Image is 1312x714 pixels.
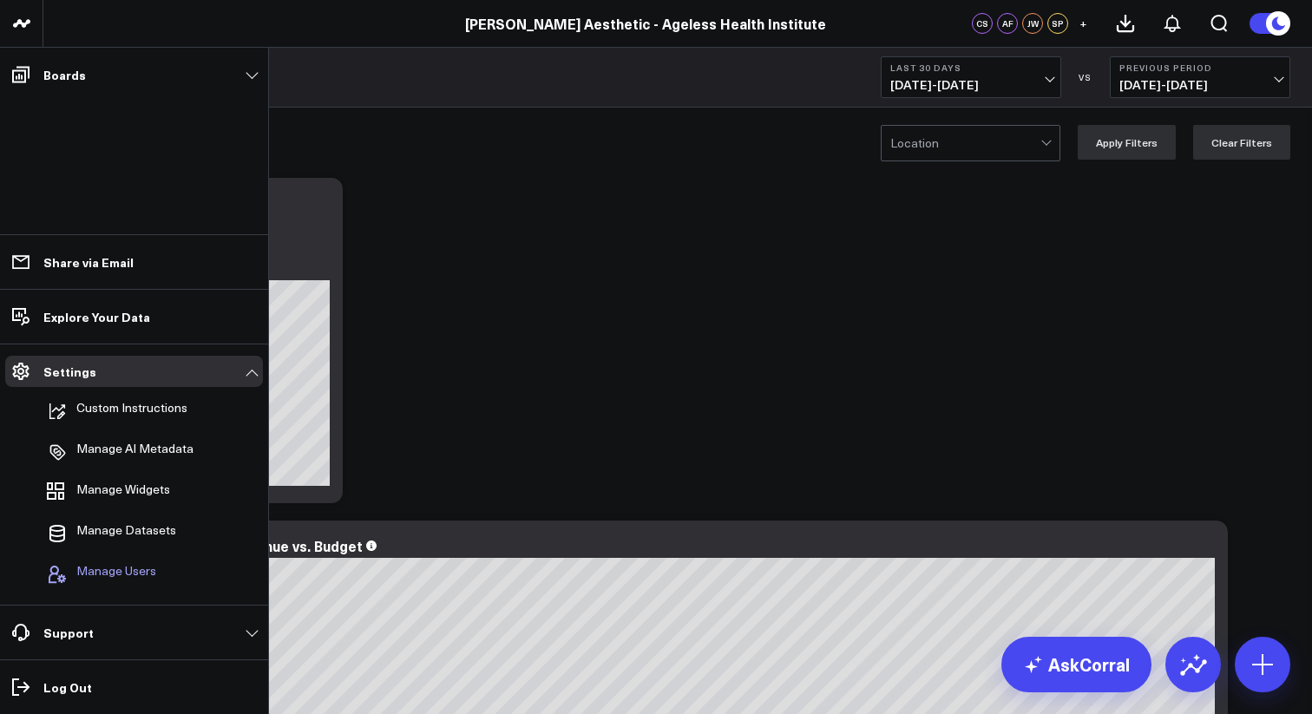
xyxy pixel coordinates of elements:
button: + [1073,13,1093,34]
p: Support [43,626,94,639]
span: + [1079,17,1087,29]
span: [DATE] - [DATE] [890,78,1052,92]
div: CS [972,13,993,34]
p: Settings [43,364,96,378]
a: Log Out [5,671,263,703]
a: AskCorral [1001,637,1151,692]
b: Last 30 Days [890,62,1052,73]
button: Apply Filters [1078,125,1176,160]
button: Custom Instructions [40,392,187,430]
a: Manage AI Metadata [40,433,211,471]
span: Manage Widgets [76,482,170,503]
a: Manage Datasets [40,514,211,553]
b: Previous Period [1119,62,1281,73]
div: VS [1070,72,1101,82]
a: [PERSON_NAME] Aesthetic - Ageless Health Institute [465,14,826,33]
p: Log Out [43,680,92,694]
div: AF [997,13,1018,34]
p: Share via Email [43,255,134,269]
p: Custom Instructions [76,401,187,422]
span: Manage Users [76,564,156,585]
button: Last 30 Days[DATE]-[DATE] [881,56,1061,98]
p: Manage AI Metadata [76,442,194,462]
button: Clear Filters [1193,125,1290,160]
div: SP [1047,13,1068,34]
p: Explore Your Data [43,310,150,324]
span: [DATE] - [DATE] [1119,78,1281,92]
a: Manage Widgets [40,474,211,512]
button: Manage Users [40,555,156,593]
button: Previous Period[DATE]-[DATE] [1110,56,1290,98]
span: Manage Datasets [76,523,176,544]
div: JW [1022,13,1043,34]
p: Boards [43,68,86,82]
